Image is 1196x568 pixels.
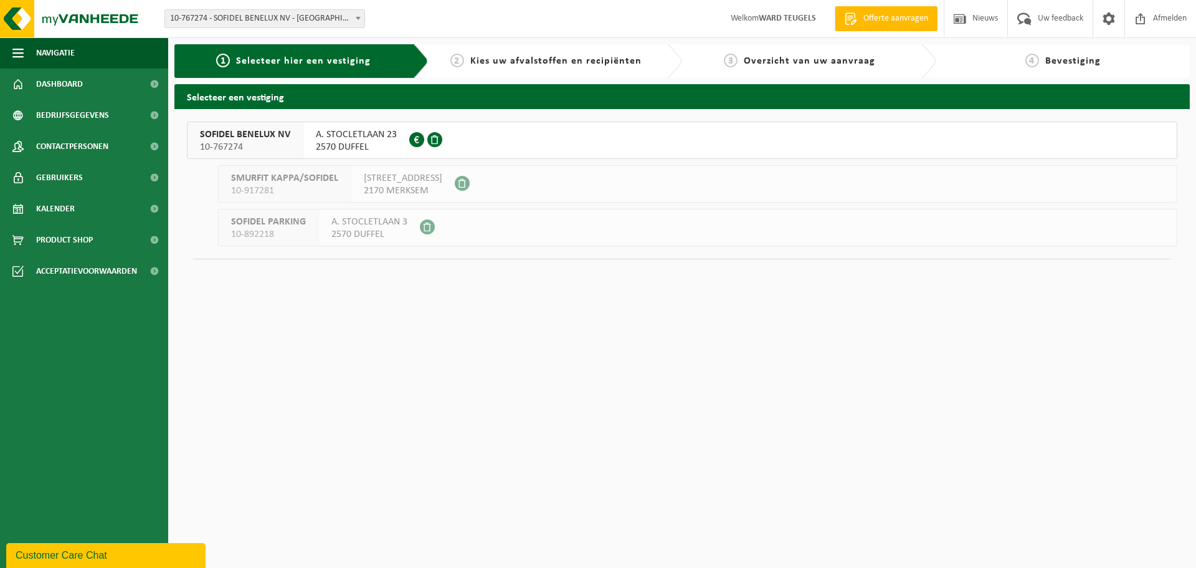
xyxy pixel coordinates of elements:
[364,185,442,197] span: 2170 MERKSEM
[860,12,931,25] span: Offerte aanvragen
[231,228,306,241] span: 10-892218
[450,54,464,67] span: 2
[187,122,1177,159] button: SOFIDEL BENELUX NV 10-767274 A. STOCLETLAAN 232570 DUFFEL
[470,56,642,66] span: Kies uw afvalstoffen en recipiënten
[36,193,75,224] span: Kalender
[724,54,738,67] span: 3
[1045,56,1101,66] span: Bevestiging
[1025,54,1039,67] span: 4
[200,141,290,153] span: 10-767274
[216,54,230,67] span: 1
[36,69,83,100] span: Dashboard
[174,84,1190,108] h2: Selecteer een vestiging
[36,256,137,287] span: Acceptatievoorwaarden
[164,9,365,28] span: 10-767274 - SOFIDEL BENELUX NV - DUFFEL
[36,162,83,193] span: Gebruikers
[236,56,371,66] span: Selecteer hier een vestiging
[36,224,93,256] span: Product Shop
[316,128,397,141] span: A. STOCLETLAAN 23
[6,541,208,568] iframe: chat widget
[200,128,290,141] span: SOFIDEL BENELUX NV
[759,14,816,23] strong: WARD TEUGELS
[331,228,407,241] span: 2570 DUFFEL
[231,216,306,228] span: SOFIDEL PARKING
[36,37,75,69] span: Navigatie
[36,131,108,162] span: Contactpersonen
[331,216,407,228] span: A. STOCLETLAAN 3
[165,10,364,27] span: 10-767274 - SOFIDEL BENELUX NV - DUFFEL
[316,141,397,153] span: 2570 DUFFEL
[231,185,338,197] span: 10-917281
[364,172,442,185] span: [STREET_ADDRESS]
[231,172,338,185] span: SMURFIT KAPPA/SOFIDEL
[744,56,875,66] span: Overzicht van uw aanvraag
[835,6,937,31] a: Offerte aanvragen
[36,100,109,131] span: Bedrijfsgegevens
